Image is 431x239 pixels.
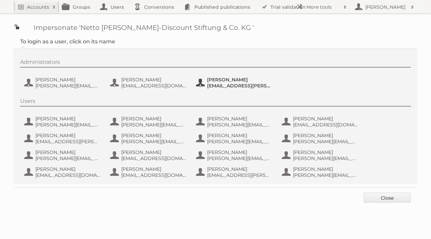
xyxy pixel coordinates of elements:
button: [PERSON_NAME] [EMAIL_ADDRESS][DOMAIN_NAME] [109,76,189,89]
button: [PERSON_NAME] [PERSON_NAME][EMAIL_ADDRESS][PERSON_NAME][PERSON_NAME][DOMAIN_NAME] [195,132,274,145]
span: [PERSON_NAME] [207,166,272,172]
button: [PERSON_NAME] [EMAIL_ADDRESS][PERSON_NAME][PERSON_NAME][DOMAIN_NAME] [195,76,274,89]
span: [EMAIL_ADDRESS][PERSON_NAME][PERSON_NAME][DOMAIN_NAME] [207,83,272,89]
span: [EMAIL_ADDRESS][DOMAIN_NAME] [293,122,358,128]
button: [PERSON_NAME] [PERSON_NAME][EMAIL_ADDRESS][PERSON_NAME][DOMAIN_NAME] [281,132,360,145]
span: [EMAIL_ADDRESS][DOMAIN_NAME] [35,172,101,178]
button: [PERSON_NAME] [EMAIL_ADDRESS][DOMAIN_NAME] [109,149,189,162]
span: [PERSON_NAME] [293,166,358,172]
span: [EMAIL_ADDRESS][PERSON_NAME][PERSON_NAME][DOMAIN_NAME] [35,138,101,145]
span: [PERSON_NAME] [121,149,187,155]
button: [PERSON_NAME] [PERSON_NAME][EMAIL_ADDRESS][PERSON_NAME][PERSON_NAME][DOMAIN_NAME] [24,149,103,162]
button: [PERSON_NAME] [PERSON_NAME][EMAIL_ADDRESS][PERSON_NAME][DOMAIN_NAME] [24,76,103,89]
span: [PERSON_NAME][EMAIL_ADDRESS][PERSON_NAME][DOMAIN_NAME] [35,83,101,89]
span: [PERSON_NAME] [121,132,187,138]
span: [PERSON_NAME][EMAIL_ADDRESS][DOMAIN_NAME] [35,122,101,128]
h2: More tools [306,4,340,10]
span: [PERSON_NAME] [121,166,187,172]
span: [PERSON_NAME] [207,132,272,138]
span: [PERSON_NAME][EMAIL_ADDRESS][PERSON_NAME][PERSON_NAME][DOMAIN_NAME] [207,138,272,145]
button: [PERSON_NAME] [PERSON_NAME][EMAIL_ADDRESS][PERSON_NAME][PERSON_NAME][DOMAIN_NAME] [281,149,360,162]
h2: Accounts [27,4,49,10]
button: [PERSON_NAME] [PERSON_NAME][EMAIL_ADDRESS][DOMAIN_NAME] [24,115,103,128]
span: [EMAIL_ADDRESS][DOMAIN_NAME] [121,155,187,161]
span: [EMAIL_ADDRESS][DOMAIN_NAME] [121,83,187,89]
a: Close [364,193,411,203]
span: [PERSON_NAME][EMAIL_ADDRESS][PERSON_NAME][PERSON_NAME][DOMAIN_NAME] [121,122,187,128]
span: [PERSON_NAME] [35,77,101,83]
span: [PERSON_NAME] [35,149,101,155]
span: [PERSON_NAME] [207,116,272,122]
span: [EMAIL_ADDRESS][PERSON_NAME][PERSON_NAME][DOMAIN_NAME] [207,172,272,178]
button: [PERSON_NAME] [EMAIL_ADDRESS][DOMAIN_NAME] [24,165,103,179]
span: [PERSON_NAME] [207,77,272,83]
button: [PERSON_NAME] [EMAIL_ADDRESS][DOMAIN_NAME] [109,165,189,179]
span: [PERSON_NAME] [293,149,358,155]
span: [PERSON_NAME] [293,116,358,122]
button: [PERSON_NAME] [PERSON_NAME][EMAIL_ADDRESS][PERSON_NAME][PERSON_NAME][DOMAIN_NAME] [109,115,189,128]
div: Users [20,98,411,107]
span: [PERSON_NAME][EMAIL_ADDRESS][PERSON_NAME][PERSON_NAME][DOMAIN_NAME] [35,155,101,161]
span: [PERSON_NAME][EMAIL_ADDRESS][DOMAIN_NAME] [207,155,272,161]
button: [PERSON_NAME] [PERSON_NAME][EMAIL_ADDRESS][DOMAIN_NAME] [195,149,274,162]
span: [PERSON_NAME] [121,116,187,122]
span: [PERSON_NAME] [35,116,101,122]
button: [PERSON_NAME] [PERSON_NAME][EMAIL_ADDRESS][PERSON_NAME][PERSON_NAME][DOMAIN_NAME] [109,132,189,145]
span: [PERSON_NAME] [35,132,101,138]
span: [PERSON_NAME][EMAIL_ADDRESS][PERSON_NAME][DOMAIN_NAME] [293,138,358,145]
span: [PERSON_NAME] [293,132,358,138]
span: [PERSON_NAME][EMAIL_ADDRESS][PERSON_NAME][PERSON_NAME][DOMAIN_NAME] [293,155,358,161]
h2: [PERSON_NAME] [364,4,407,10]
button: [PERSON_NAME] [PERSON_NAME][EMAIL_ADDRESS][PERSON_NAME][DOMAIN_NAME] [281,165,360,179]
span: [EMAIL_ADDRESS][DOMAIN_NAME] [121,172,187,178]
span: [PERSON_NAME] [121,77,187,83]
span: [PERSON_NAME][EMAIL_ADDRESS][PERSON_NAME][DOMAIN_NAME] [293,172,358,178]
div: Administrators [20,59,411,68]
span: [PERSON_NAME][EMAIL_ADDRESS][PERSON_NAME][DOMAIN_NAME] [207,122,272,128]
button: [PERSON_NAME] [PERSON_NAME][EMAIL_ADDRESS][PERSON_NAME][DOMAIN_NAME] [195,115,274,128]
span: [PERSON_NAME] [35,166,101,172]
button: [PERSON_NAME] [EMAIL_ADDRESS][PERSON_NAME][PERSON_NAME][DOMAIN_NAME] [24,132,103,145]
button: [PERSON_NAME] [EMAIL_ADDRESS][DOMAIN_NAME] [281,115,360,128]
button: [PERSON_NAME] [EMAIL_ADDRESS][PERSON_NAME][PERSON_NAME][DOMAIN_NAME] [195,165,274,179]
legend: To login as a user, click on its name [20,38,115,45]
h1: Impersonate 'Netto [PERSON_NAME]-Discount Stiftung & Co. KG ' [13,24,418,32]
span: [PERSON_NAME][EMAIL_ADDRESS][PERSON_NAME][PERSON_NAME][DOMAIN_NAME] [121,138,187,145]
span: [PERSON_NAME] [207,149,272,155]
